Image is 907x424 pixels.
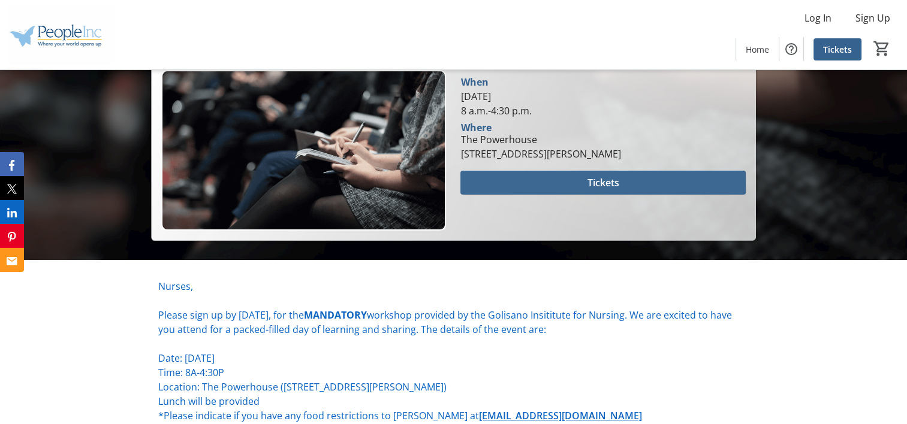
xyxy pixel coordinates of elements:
[7,5,114,65] img: People Inc.'s Logo
[460,147,620,161] div: [STREET_ADDRESS][PERSON_NAME]
[795,8,841,28] button: Log In
[479,409,642,422] a: [EMAIL_ADDRESS][DOMAIN_NAME]
[158,366,224,379] span: Time: 8A-4:30P
[460,132,620,147] div: The Powerhouse
[823,43,852,56] span: Tickets
[460,75,488,89] div: When
[158,395,260,408] span: Lunch will be provided
[158,352,215,365] span: Date: [DATE]
[460,171,745,195] button: Tickets
[158,308,732,336] span: workshop provided by the Golisano Insititute for Nursing. We are excited to have you attend for a...
[871,38,893,59] button: Cart
[855,11,890,25] span: Sign Up
[813,38,861,60] a: Tickets
[746,43,769,56] span: Home
[736,38,779,60] a: Home
[304,308,367,322] strong: MANDATORY
[158,280,193,293] span: Nurses,
[158,409,479,422] span: *Please indicate if you have any food restrictions to [PERSON_NAME] at
[846,8,900,28] button: Sign Up
[161,70,446,230] img: Campaign CTA Media Photo
[158,380,447,393] span: Location: The Powerhouse ([STREET_ADDRESS][PERSON_NAME])
[587,175,619,190] span: Tickets
[804,11,831,25] span: Log In
[460,89,745,118] div: [DATE] 8 a.m.-4:30 p.m.
[460,123,491,132] div: Where
[779,37,803,61] button: Help
[158,308,304,322] span: Please sign up by [DATE], for the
